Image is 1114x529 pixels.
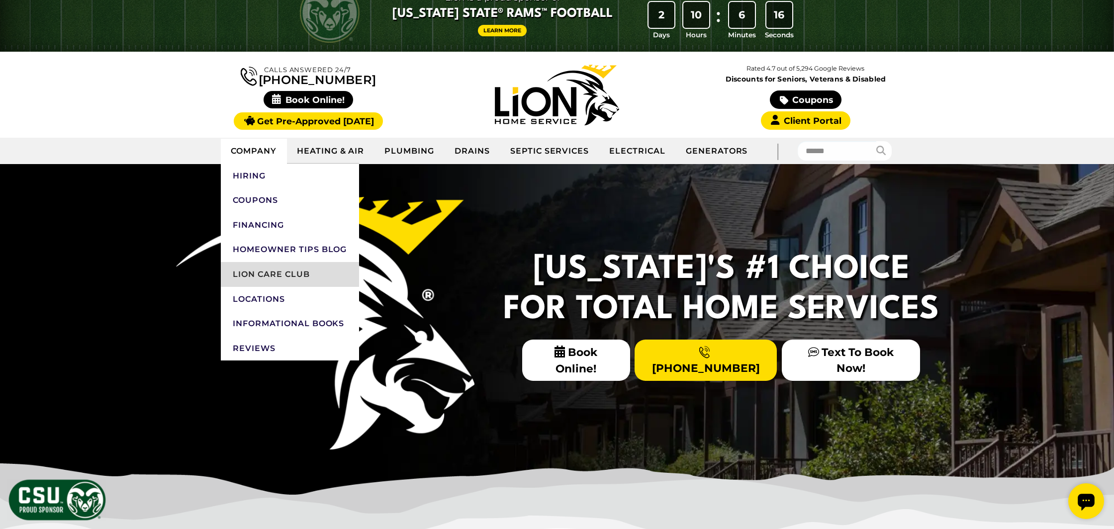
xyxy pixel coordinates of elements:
[221,213,359,238] a: Financing
[221,188,359,213] a: Coupons
[599,139,676,164] a: Electrical
[221,164,359,188] a: Hiring
[497,250,945,330] h2: [US_STATE]'s #1 Choice For Total Home Services
[221,139,287,164] a: Company
[221,237,359,262] a: Homeowner Tips Blog
[241,65,376,86] a: [PHONE_NUMBER]
[495,65,619,125] img: Lion Home Service
[500,139,599,164] a: Septic Services
[676,139,758,164] a: Generators
[392,5,613,22] span: [US_STATE] State® Rams™ Football
[714,2,724,40] div: :
[221,336,359,361] a: Reviews
[765,30,794,40] span: Seconds
[761,111,850,130] a: Client Portal
[653,30,670,40] span: Days
[728,30,756,40] span: Minutes
[234,112,382,130] a: Get Pre-Approved [DATE]
[683,76,928,83] span: Discounts for Seniors, Veterans & Disabled
[478,25,527,36] a: Learn More
[681,63,930,74] p: Rated 4.7 out of 5,294 Google Reviews
[757,138,797,164] div: |
[635,340,777,380] a: [PHONE_NUMBER]
[729,2,755,28] div: 6
[4,4,40,40] div: Open chat widget
[782,340,920,380] a: Text To Book Now!
[770,90,841,109] a: Coupons
[221,287,359,312] a: Locations
[221,262,359,287] a: Lion Care Club
[374,139,445,164] a: Plumbing
[522,340,630,381] span: Book Online!
[686,30,707,40] span: Hours
[766,2,792,28] div: 16
[221,311,359,336] a: Informational Books
[7,478,107,522] img: CSU Sponsor Badge
[445,139,500,164] a: Drains
[264,91,354,108] span: Book Online!
[683,2,709,28] div: 10
[649,2,674,28] div: 2
[287,139,374,164] a: Heating & Air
